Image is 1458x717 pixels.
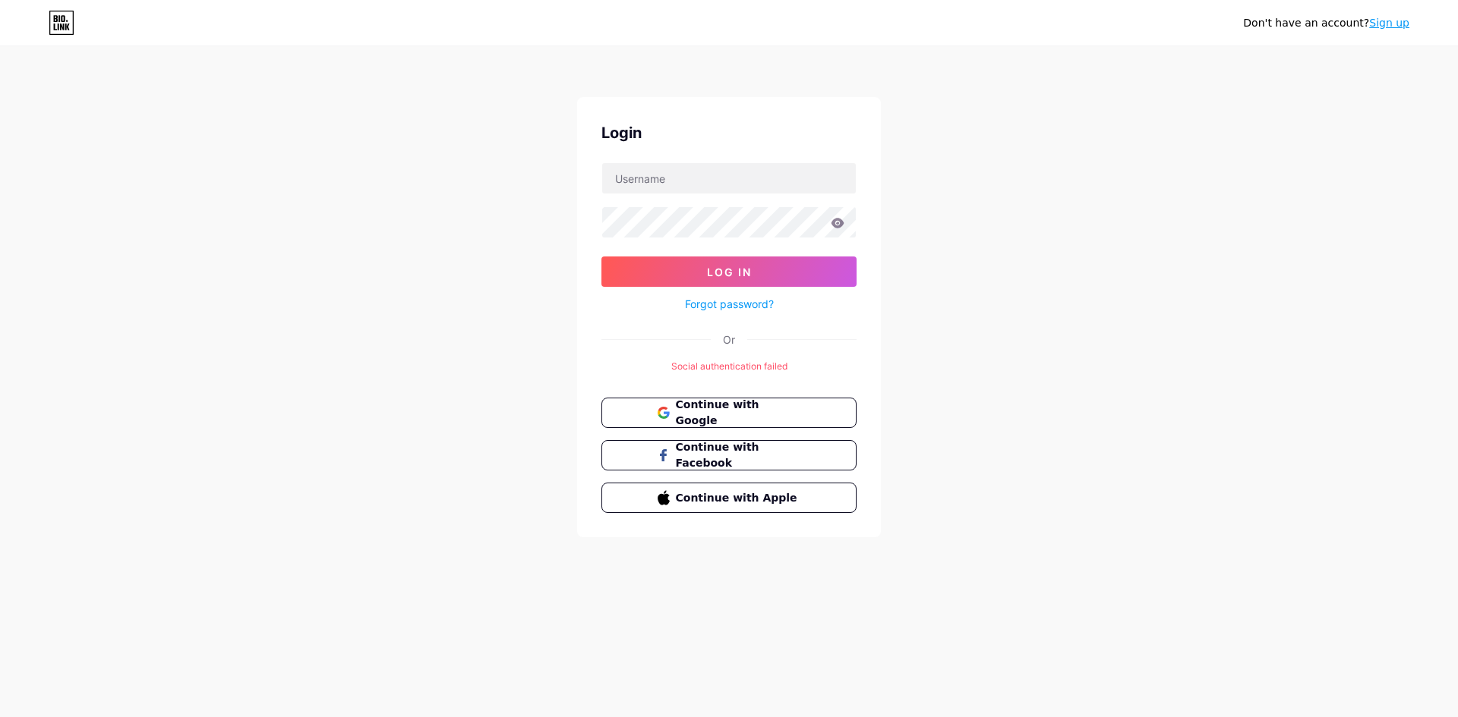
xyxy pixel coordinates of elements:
[1369,17,1409,29] a: Sign up
[676,439,801,471] span: Continue with Facebook
[601,440,857,470] button: Continue with Facebook
[1243,15,1409,31] div: Don't have an account?
[723,332,735,347] div: Or
[601,360,857,373] div: Social authentication failed
[601,121,857,144] div: Login
[601,398,857,428] button: Continue with Google
[601,483,857,513] button: Continue with Apple
[602,163,856,193] input: Username
[601,256,857,287] button: Log In
[676,397,801,429] span: Continue with Google
[676,490,801,506] span: Continue with Apple
[707,266,752,278] span: Log In
[685,296,774,312] a: Forgot password?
